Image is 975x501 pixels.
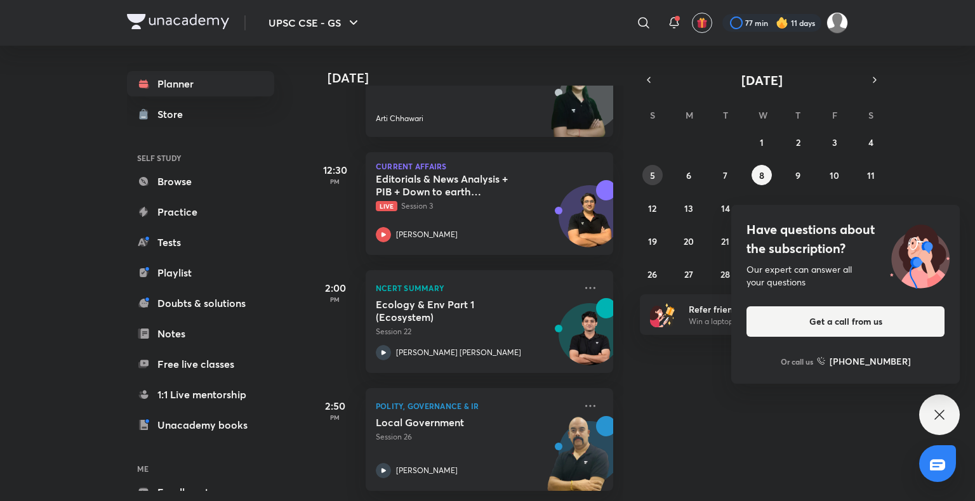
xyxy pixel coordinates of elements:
button: UPSC CSE - GS [261,10,369,36]
abbr: Tuesday [723,109,728,121]
span: Live [376,201,397,211]
p: Session 3 [376,200,575,212]
button: October 13, 2025 [679,198,699,218]
p: Polity, Governance & IR [376,398,575,413]
abbr: October 26, 2025 [647,268,657,280]
span: [DATE] [741,72,783,89]
abbr: October 15, 2025 [757,202,766,214]
button: October 2, 2025 [788,132,808,152]
abbr: October 6, 2025 [686,169,691,181]
p: Arti Chhawari [376,113,423,124]
button: October 28, 2025 [715,264,736,284]
abbr: Sunday [650,109,655,121]
p: Win a laptop, vouchers & more [689,316,845,327]
button: October 7, 2025 [715,165,736,185]
p: PM [310,178,361,185]
abbr: October 21, 2025 [721,235,729,247]
abbr: October 7, 2025 [723,169,727,181]
a: Practice [127,199,274,224]
h6: ME [127,458,274,479]
a: Planner [127,71,274,96]
img: Company Logo [127,14,229,29]
button: avatar [692,13,712,33]
p: PM [310,296,361,303]
div: Our expert can answer all your questions [746,263,945,289]
abbr: October 8, 2025 [759,169,764,181]
h5: 12:30 [310,162,361,178]
button: October 19, 2025 [642,231,663,251]
abbr: October 3, 2025 [832,136,837,148]
button: October 27, 2025 [679,264,699,284]
a: 1:1 Live mentorship [127,382,274,407]
abbr: October 20, 2025 [684,235,694,247]
button: October 8, 2025 [752,165,772,185]
button: October 4, 2025 [861,132,881,152]
img: Avatar [559,310,620,371]
abbr: Monday [686,109,693,121]
img: avatar [696,17,708,29]
abbr: Friday [832,109,837,121]
a: Browse [127,169,274,194]
button: October 5, 2025 [642,165,663,185]
abbr: October 11, 2025 [867,169,875,181]
abbr: October 28, 2025 [720,268,730,280]
h5: Editorials & News Analysis + PIB + Down to earth (October) - L3 [376,172,534,198]
abbr: October 1, 2025 [760,136,764,148]
p: Or call us [781,356,813,367]
abbr: October 17, 2025 [830,202,839,214]
button: October 3, 2025 [825,132,845,152]
button: October 26, 2025 [642,264,663,284]
abbr: Saturday [868,109,873,121]
img: unacademy [543,62,613,150]
button: October 21, 2025 [715,231,736,251]
a: Playlist [127,260,274,285]
abbr: October 19, 2025 [648,235,657,247]
abbr: October 5, 2025 [650,169,655,181]
img: Avatar [559,192,620,253]
button: October 9, 2025 [788,165,808,185]
a: [PHONE_NUMBER] [817,355,911,368]
p: [PERSON_NAME] [PERSON_NAME] [396,347,521,358]
p: Session 26 [376,431,575,443]
a: Doubts & solutions [127,290,274,316]
button: [DATE] [658,71,866,89]
abbr: October 2, 2025 [796,136,800,148]
button: October 16, 2025 [788,198,808,218]
button: October 6, 2025 [679,165,699,185]
abbr: October 18, 2025 [866,202,875,214]
button: October 11, 2025 [861,165,881,185]
p: NCERT Summary [376,280,575,296]
h4: Have questions about the subscription? [746,220,945,258]
p: [PERSON_NAME] [396,229,458,240]
p: Session 22 [376,326,575,337]
img: Harshal Vilhekar [826,12,848,34]
button: October 14, 2025 [715,198,736,218]
a: Store [127,101,274,127]
button: October 20, 2025 [679,231,699,251]
abbr: Wednesday [759,109,767,121]
p: PM [310,413,361,421]
h5: Ecology & Env Part 1 (Ecosystem) [376,298,534,323]
h6: SELF STUDY [127,147,274,169]
abbr: October 13, 2025 [684,202,693,214]
abbr: October 4, 2025 [868,136,873,148]
button: October 18, 2025 [861,198,881,218]
img: referral [650,302,675,327]
abbr: October 9, 2025 [795,169,800,181]
h5: 2:50 [310,398,361,413]
h6: [PHONE_NUMBER] [830,355,911,368]
img: ttu_illustration_new.svg [880,220,960,289]
div: Store [157,107,190,122]
abbr: October 14, 2025 [721,202,730,214]
p: Current Affairs [376,162,603,170]
h5: 2:00 [310,280,361,296]
abbr: October 12, 2025 [648,202,656,214]
button: October 17, 2025 [825,198,845,218]
a: Company Logo [127,14,229,32]
h5: Local Government [376,416,534,429]
button: October 10, 2025 [825,165,845,185]
a: Notes [127,321,274,346]
a: Tests [127,230,274,255]
p: [PERSON_NAME] [396,465,458,476]
abbr: Thursday [795,109,800,121]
